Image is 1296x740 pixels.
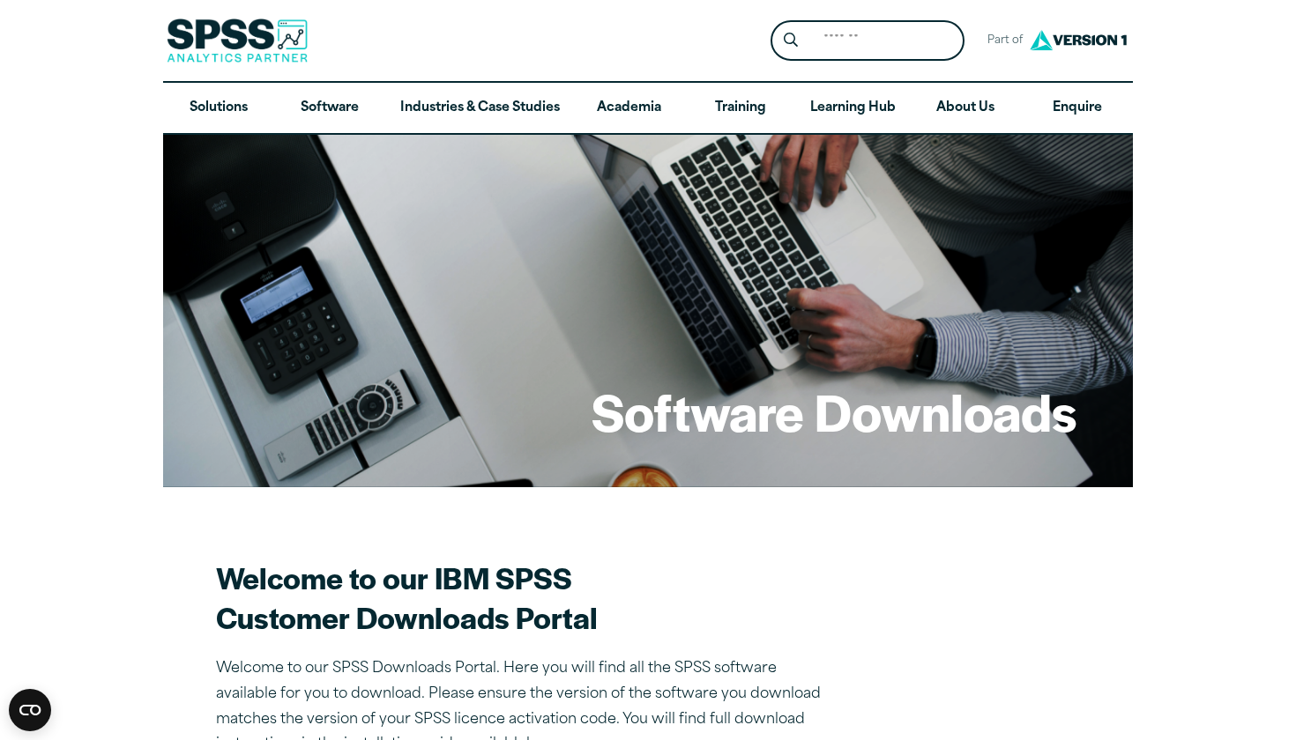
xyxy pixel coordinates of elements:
[796,83,910,134] a: Learning Hub
[274,83,385,134] a: Software
[784,33,798,48] svg: Search magnifying glass icon
[163,83,1133,134] nav: Desktop version of site main menu
[592,377,1076,446] h1: Software Downloads
[685,83,796,134] a: Training
[771,20,965,62] form: Site Header Search Form
[216,558,833,637] h2: Welcome to our IBM SPSS Customer Downloads Portal
[163,83,274,134] a: Solutions
[979,28,1025,54] span: Part of
[910,83,1021,134] a: About Us
[167,18,308,63] img: SPSS Analytics Partner
[574,83,685,134] a: Academia
[1025,24,1131,56] img: Version1 Logo
[386,83,574,134] a: Industries & Case Studies
[9,689,51,731] button: Open CMP widget
[775,25,808,57] button: Search magnifying glass icon
[1022,83,1133,134] a: Enquire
